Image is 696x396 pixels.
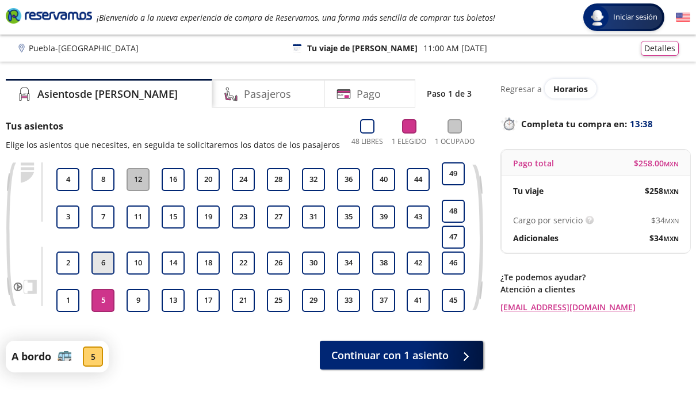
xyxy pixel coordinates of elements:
[6,7,92,28] a: Brand Logo
[357,86,381,102] h4: Pago
[267,205,290,229] button: 27
[641,41,679,56] button: Detalles
[634,157,679,169] span: $ 258.00
[513,232,559,244] p: Adicionales
[407,205,430,229] button: 43
[442,289,465,312] button: 45
[337,205,360,229] button: 35
[407,168,430,191] button: 44
[513,185,544,197] p: Tu viaje
[649,232,679,244] span: $ 34
[29,42,139,54] p: Puebla - [GEOGRAPHIC_DATA]
[676,10,690,25] button: English
[162,252,185,275] button: 14
[513,157,554,169] p: Pago total
[267,168,290,191] button: 28
[407,289,430,312] button: 41
[91,205,114,229] button: 7
[630,117,653,131] span: 13:38
[500,116,690,132] p: Completa tu compra en :
[665,216,679,225] small: MXN
[56,205,79,229] button: 3
[197,289,220,312] button: 17
[427,87,472,100] p: Paso 1 de 3
[351,136,383,147] p: 48 Libres
[232,205,255,229] button: 23
[56,168,79,191] button: 4
[645,185,679,197] span: $ 258
[91,289,114,312] button: 5
[407,252,430,275] button: 42
[267,289,290,312] button: 25
[500,271,690,283] p: ¿Te podemos ayudar?
[127,289,150,312] button: 9
[91,168,114,191] button: 8
[663,234,679,243] small: MXN
[56,252,79,275] button: 2
[307,42,418,54] p: Tu viaje de [PERSON_NAME]
[6,139,340,151] p: Elige los asientos que necesites, en seguida te solicitaremos los datos de los pasajeros
[162,168,185,191] button: 16
[553,83,588,94] span: Horarios
[331,348,449,363] span: Continuar con 1 asiento
[302,205,325,229] button: 31
[392,136,426,147] p: 1 Elegido
[500,83,542,95] p: Regresar a
[423,42,487,54] p: 11:00 AM [DATE]
[83,346,103,367] div: 5
[442,200,465,223] button: 48
[320,341,483,370] button: Continuar con 1 asiento
[197,205,220,229] button: 19
[442,226,465,249] button: 47
[97,12,495,23] em: ¡Bienvenido a la nueva experiencia de compra de Reservamos, una forma más sencilla de comprar tus...
[372,168,395,191] button: 40
[232,252,255,275] button: 22
[500,283,690,295] p: Atención a clientes
[6,119,340,133] p: Tus asientos
[664,159,679,168] small: MXN
[337,289,360,312] button: 33
[372,252,395,275] button: 38
[12,349,51,364] p: A bordo
[267,252,290,275] button: 26
[651,214,679,226] span: $ 34
[302,289,325,312] button: 29
[337,252,360,275] button: 34
[435,136,475,147] p: 1 Ocupado
[500,301,690,313] a: [EMAIL_ADDRESS][DOMAIN_NAME]
[609,12,662,23] span: Iniciar sesión
[197,168,220,191] button: 20
[91,252,114,275] button: 6
[663,187,679,196] small: MXN
[302,252,325,275] button: 30
[372,205,395,229] button: 39
[232,289,255,312] button: 21
[372,289,395,312] button: 37
[513,214,583,226] p: Cargo por servicio
[500,79,690,98] div: Regresar a ver horarios
[337,168,360,191] button: 36
[127,205,150,229] button: 11
[127,252,150,275] button: 10
[162,289,185,312] button: 13
[56,289,79,312] button: 1
[162,205,185,229] button: 15
[244,86,291,102] h4: Pasajeros
[442,162,465,185] button: 49
[442,252,465,275] button: 46
[232,168,255,191] button: 24
[127,168,150,191] button: 12
[197,252,220,275] button: 18
[6,7,92,24] i: Brand Logo
[302,168,325,191] button: 32
[37,86,178,102] h4: Asientos de [PERSON_NAME]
